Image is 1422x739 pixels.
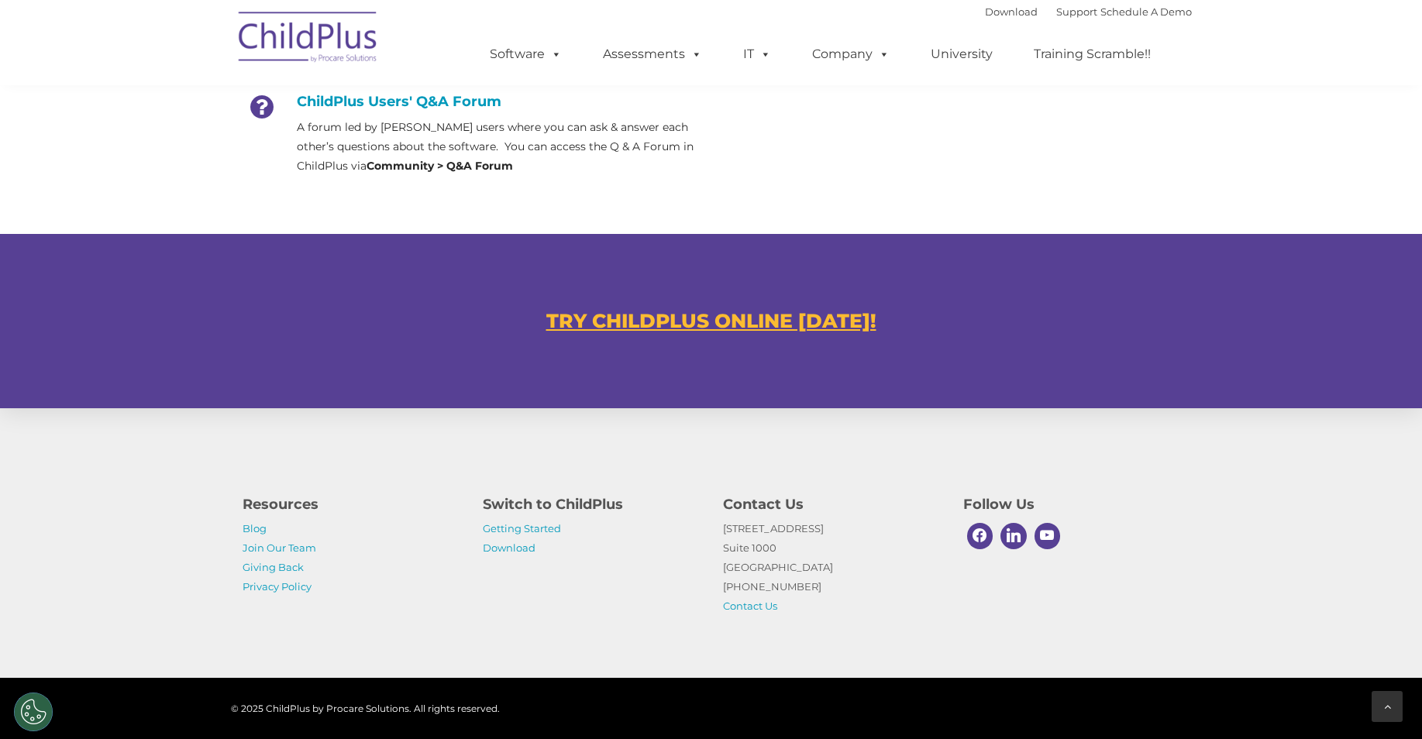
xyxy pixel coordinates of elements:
[963,519,997,553] a: Facebook
[297,118,700,176] p: A forum led by [PERSON_NAME] users where you can ask & answer each other’s questions about the so...
[1100,5,1192,18] a: Schedule A Demo
[243,541,316,554] a: Join Our Team
[243,561,304,573] a: Giving Back
[367,159,513,173] strong: Community > Q&A Forum
[728,39,787,70] a: IT
[963,493,1180,515] h4: Follow Us
[474,39,577,70] a: Software
[723,493,940,515] h4: Contact Us
[483,522,561,534] a: Getting Started
[797,39,905,70] a: Company
[1031,519,1065,553] a: Youtube
[14,693,53,731] button: Cookies Settings
[243,522,267,534] a: Blog
[1056,5,1097,18] a: Support
[231,703,500,714] span: © 2025 ChildPlus by Procare Solutions. All rights reserved.
[985,5,1192,18] font: |
[723,519,940,616] p: [STREET_ADDRESS] Suite 1000 [GEOGRAPHIC_DATA] [PHONE_NUMBER]
[915,39,1008,70] a: University
[985,5,1038,18] a: Download
[243,93,700,110] h4: ChildPlus Users' Q&A Forum
[231,1,386,78] img: ChildPlus by Procare Solutions
[243,493,460,515] h4: Resources
[997,519,1031,553] a: Linkedin
[1018,39,1166,70] a: Training Scramble!!
[483,541,535,554] a: Download
[243,580,312,593] a: Privacy Policy
[587,39,718,70] a: Assessments
[483,493,700,515] h4: Switch to ChildPlus
[546,309,876,332] a: TRY CHILDPLUS ONLINE [DATE]!
[723,600,777,612] a: Contact Us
